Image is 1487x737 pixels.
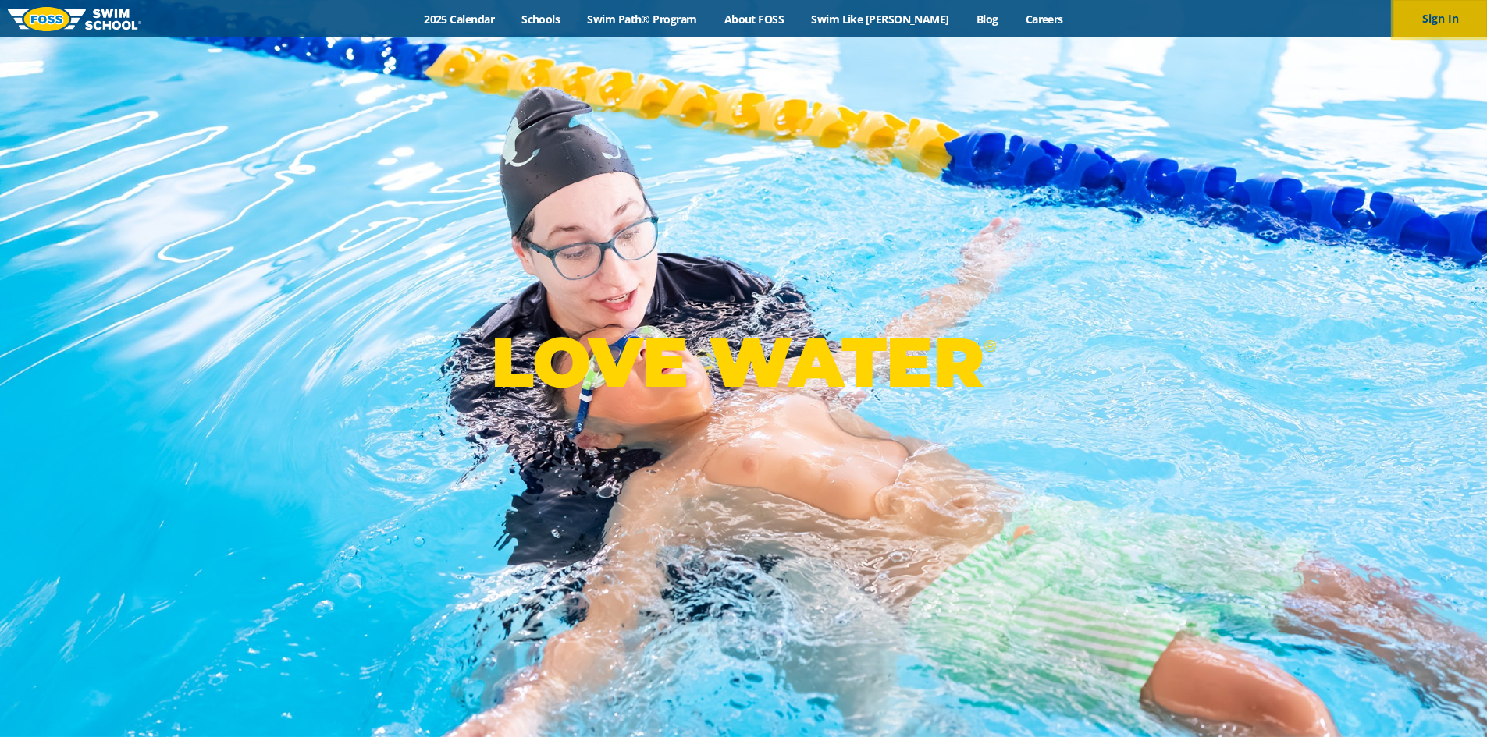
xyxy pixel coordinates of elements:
[798,12,963,27] a: Swim Like [PERSON_NAME]
[508,12,574,27] a: Schools
[574,12,710,27] a: Swim Path® Program
[710,12,798,27] a: About FOSS
[411,12,508,27] a: 2025 Calendar
[1012,12,1076,27] a: Careers
[984,336,996,356] sup: ®
[8,7,141,31] img: FOSS Swim School Logo
[962,12,1012,27] a: Blog
[491,321,996,404] p: LOVE WATER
